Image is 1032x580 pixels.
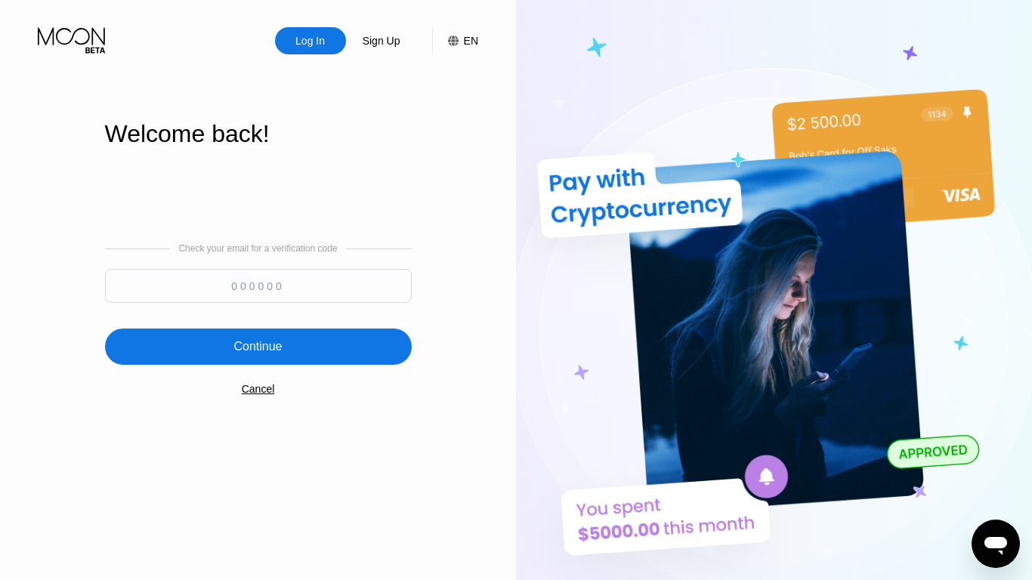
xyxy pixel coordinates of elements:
[346,27,417,54] div: Sign Up
[233,339,282,354] div: Continue
[275,27,346,54] div: Log In
[294,33,326,48] div: Log In
[361,33,402,48] div: Sign Up
[464,35,478,47] div: EN
[972,520,1020,568] iframe: Button to launch messaging window
[105,329,412,365] div: Continue
[432,27,478,54] div: EN
[178,243,337,254] div: Check your email for a verification code
[105,120,412,148] div: Welcome back!
[105,269,412,303] input: 000000
[242,383,275,395] div: Cancel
